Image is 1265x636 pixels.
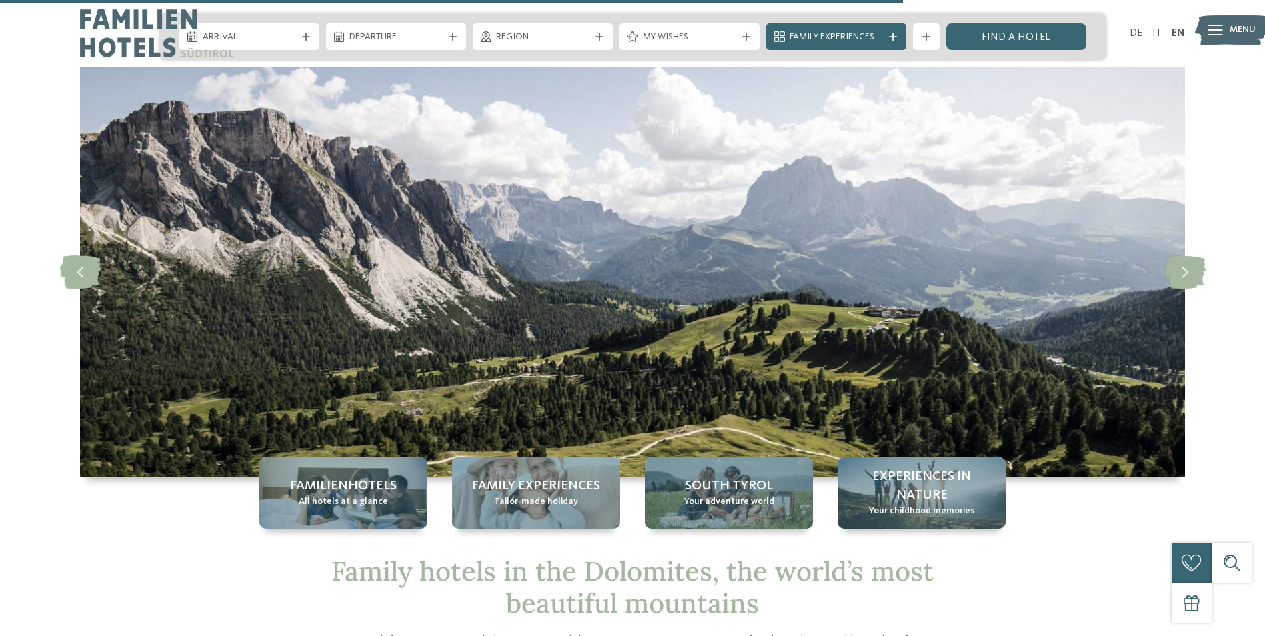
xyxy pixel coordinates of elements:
[494,495,578,509] span: Tailor-made holiday
[684,495,774,509] span: Your adventure world
[452,457,620,529] a: Family hotels in the Dolomites: Holidays in the realm of the Pale Mountains Family Experiences Ta...
[259,457,427,529] a: Family hotels in the Dolomites: Holidays in the realm of the Pale Mountains Familienhotels All ho...
[1172,28,1185,39] a: EN
[331,554,934,620] span: Family hotels in the Dolomites, the world’s most beautiful mountains
[472,477,600,495] span: Family Experiences
[290,477,397,495] span: Familienhotels
[685,477,773,495] span: South Tyrol
[838,457,1006,529] a: Family hotels in the Dolomites: Holidays in the realm of the Pale Mountains Experiences in nature...
[869,505,974,518] span: Your childhood memories
[1230,23,1256,37] span: Menu
[80,67,1185,477] img: Family hotels in the Dolomites: Holidays in the realm of the Pale Mountains
[1152,28,1162,39] a: IT
[645,457,813,529] a: Family hotels in the Dolomites: Holidays in the realm of the Pale Mountains South Tyrol Your adve...
[299,495,388,509] span: All hotels at a glance
[1130,28,1142,39] a: DE
[851,467,992,505] span: Experiences in nature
